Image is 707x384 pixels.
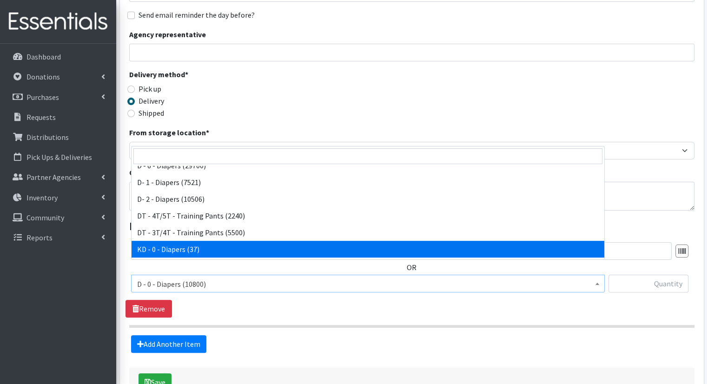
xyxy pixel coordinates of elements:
[4,47,112,66] a: Dashboard
[129,29,206,40] label: Agency representative
[608,275,688,292] input: Quantity
[129,218,694,235] legend: Items in this distribution
[4,88,112,106] a: Purchases
[407,262,416,273] label: OR
[129,167,163,178] label: Comment
[26,52,61,61] p: Dashboard
[132,224,604,241] li: DT - 3T/4T - Training Pants (5500)
[26,213,64,222] p: Community
[4,128,112,146] a: Distributions
[26,132,69,142] p: Distributions
[131,275,605,292] span: D - 0 - Diapers (10800)
[26,193,58,202] p: Inventory
[4,228,112,247] a: Reports
[132,174,604,191] li: D- 1 - Diapers (7521)
[139,95,164,106] label: Delivery
[4,208,112,227] a: Community
[26,93,59,102] p: Purchases
[132,207,604,224] li: DT - 4T/5T - Training Pants (2240)
[185,70,188,79] abbr: required
[132,258,604,274] li: KD - 1 - Diapers (91)
[26,172,81,182] p: Partner Agencies
[126,300,172,318] a: Remove
[129,69,271,83] legend: Delivery method
[132,241,604,258] li: KD - 0 - Diapers (37)
[26,233,53,242] p: Reports
[26,72,60,81] p: Donations
[4,108,112,126] a: Requests
[26,113,56,122] p: Requests
[139,107,164,119] label: Shipped
[4,188,112,207] a: Inventory
[132,191,604,207] li: D- 2 - Diapers (10506)
[206,128,209,137] abbr: required
[139,9,255,20] label: Send email reminder the day before?
[129,127,209,138] label: From storage location
[4,168,112,186] a: Partner Agencies
[4,6,112,37] img: HumanEssentials
[139,83,161,94] label: Pick up
[131,335,206,353] a: Add Another Item
[137,278,599,291] span: D - 0 - Diapers (10800)
[4,67,112,86] a: Donations
[4,148,112,166] a: Pick Ups & Deliveries
[26,152,92,162] p: Pick Ups & Deliveries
